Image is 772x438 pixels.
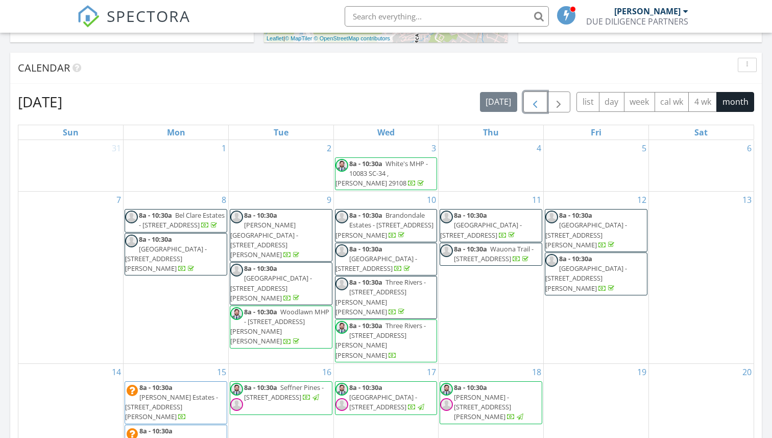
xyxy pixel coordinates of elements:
img: default-user-f0147aede5fd5fa78ca7ade42f37bd4542148d508eef1c3d3ea960f66861d68b.jpg [545,254,558,267]
td: Go to September 13, 2025 [648,192,754,364]
span: [GEOGRAPHIC_DATA] - [STREET_ADDRESS] [335,254,417,273]
div: DUE DILIGENCE PARTNERS [586,16,688,27]
td: Go to September 9, 2025 [228,192,333,364]
a: Wednesday [375,125,397,140]
img: default-user-f0147aede5fd5fa78ca7ade42f37bd4542148d508eef1c3d3ea960f66861d68b.jpg [230,211,243,223]
img: default-user-f0147aede5fd5fa78ca7ade42f37bd4542148d508eef1c3d3ea960f66861d68b.jpg [335,211,348,223]
span: Seffner Pines - [STREET_ADDRESS] [244,383,324,402]
span: 8a - 10:30a [454,244,487,253]
span: 8a - 10:30a [139,426,173,435]
img: default-user-f0147aede5fd5fa78ca7ade42f37bd4542148d508eef1c3d3ea960f66861d68b.jpg [335,398,348,411]
img: default-user-f0147aede5fd5fa78ca7ade42f37bd4542148d508eef1c3d3ea960f66861d68b.jpg [440,211,453,223]
a: Friday [589,125,604,140]
span: 8a - 10:30a [559,211,592,220]
td: Go to September 10, 2025 [333,192,439,364]
img: 1516898916068.jpg [335,383,348,396]
a: 8a - 10:30a Seffner Pines - [STREET_ADDRESS] [244,383,324,402]
td: Go to September 1, 2025 [124,140,229,192]
span: [PERSON_NAME][GEOGRAPHIC_DATA] - [STREET_ADDRESS][PERSON_NAME] [230,220,298,259]
button: day [599,92,624,112]
a: 8a - 10:30a Woodlawn MHP - [STREET_ADDRESS][PERSON_NAME][PERSON_NAME] [230,306,332,349]
td: Go to September 7, 2025 [18,192,124,364]
a: 8a - 10:30a Three Rivers - [STREET_ADDRESS][PERSON_NAME][PERSON_NAME] [335,321,426,360]
a: Go to September 9, 2025 [325,192,333,208]
span: Calendar [18,61,70,75]
a: 8a - 10:30a Woodlawn MHP - [STREET_ADDRESS][PERSON_NAME][PERSON_NAME] [230,307,329,346]
td: Go to September 6, 2025 [648,140,754,192]
a: 8a - 10:30a [GEOGRAPHIC_DATA] - [STREET_ADDRESS] [335,243,438,276]
span: 8a - 10:30a [244,383,277,392]
a: Go to September 5, 2025 [640,140,648,156]
img: 1516898916068.jpg [335,321,348,334]
td: Go to September 3, 2025 [333,140,439,192]
a: Sunday [61,125,81,140]
img: default-user-f0147aede5fd5fa78ca7ade42f37bd4542148d508eef1c3d3ea960f66861d68b.jpg [335,244,348,257]
img: default-user-f0147aede5fd5fa78ca7ade42f37bd4542148d508eef1c3d3ea960f66861d68b.jpg [125,211,138,223]
img: 1516898916068.jpg [440,383,453,396]
td: Go to September 12, 2025 [544,192,649,364]
span: 8a - 10:30a [559,254,592,263]
span: SPECTORA [107,5,190,27]
button: [DATE] [480,92,517,112]
button: week [624,92,655,112]
a: Go to September 18, 2025 [530,364,543,380]
a: 8a - 10:30a [GEOGRAPHIC_DATA] - [STREET_ADDRESS][PERSON_NAME] [545,211,627,249]
span: 8a - 10:30a [244,307,277,316]
td: Go to September 2, 2025 [228,140,333,192]
a: Go to September 11, 2025 [530,192,543,208]
span: 8a - 10:30a [139,211,172,220]
a: 8a - 10:30a [PERSON_NAME] - [STREET_ADDRESS][PERSON_NAME] [440,381,542,424]
a: 8a - 10:30a [GEOGRAPHIC_DATA] - [STREET_ADDRESS][PERSON_NAME] [125,233,227,276]
a: 8a - 10:30a [GEOGRAPHIC_DATA] - [STREET_ADDRESS][PERSON_NAME] [545,254,627,293]
a: Go to September 20, 2025 [740,364,754,380]
img: The Best Home Inspection Software - Spectora [77,5,100,28]
span: 8a - 10:30a [349,383,382,392]
td: Go to August 31, 2025 [18,140,124,192]
img: default-user-f0147aede5fd5fa78ca7ade42f37bd4542148d508eef1c3d3ea960f66861d68b.jpg [125,235,138,247]
span: [GEOGRAPHIC_DATA] - [STREET_ADDRESS] [349,393,417,411]
span: [GEOGRAPHIC_DATA] - [STREET_ADDRESS] [440,220,522,239]
a: Go to August 31, 2025 [110,140,123,156]
span: 8a - 10:30a [139,383,173,392]
img: 1516898916068.jpg [335,159,348,172]
button: Previous month [523,91,547,112]
img: 1516898916068.jpg [230,383,243,396]
a: 8a - 10:30a [GEOGRAPHIC_DATA] - [STREET_ADDRESS] [349,383,426,411]
span: Wauona Trail - [STREET_ADDRESS] [454,244,534,263]
button: cal wk [655,92,689,112]
a: Monday [165,125,187,140]
span: [GEOGRAPHIC_DATA] - [STREET_ADDRESS][PERSON_NAME] [545,220,627,249]
span: 8a - 10:30a [349,211,382,220]
a: 8a - 10:30a Bel Clare Estates - [STREET_ADDRESS] [139,211,225,229]
input: Search everything... [345,6,549,27]
span: Three Rivers - [STREET_ADDRESS][PERSON_NAME][PERSON_NAME] [335,278,426,316]
span: Brandondale Estates - [STREET_ADDRESS][PERSON_NAME] [335,211,433,239]
a: 8a - 10:30a White's MHP - 10083 SC-34 , [PERSON_NAME] 29108 [335,157,438,191]
a: Go to September 2, 2025 [325,140,333,156]
a: 8a - 10:30a White's MHP - 10083 SC-34 , [PERSON_NAME] 29108 [335,159,428,188]
a: 8a - 10:30a Three Rivers - [STREET_ADDRESS][PERSON_NAME][PERSON_NAME] [335,276,438,319]
a: 8a - 10:30a [GEOGRAPHIC_DATA] - [STREET_ADDRESS] [440,211,522,239]
a: Leaflet [267,35,283,41]
span: [GEOGRAPHIC_DATA] - [STREET_ADDRESS][PERSON_NAME] [125,244,207,273]
a: 8a - 10:30a Seffner Pines - [STREET_ADDRESS] [230,381,332,415]
a: Go to September 3, 2025 [429,140,438,156]
a: 8a - 10:30a Three Rivers - [STREET_ADDRESS][PERSON_NAME][PERSON_NAME] [335,278,426,316]
td: Go to September 4, 2025 [439,140,544,192]
img: default-user-f0147aede5fd5fa78ca7ade42f37bd4542148d508eef1c3d3ea960f66861d68b.jpg [335,278,348,290]
a: Go to September 15, 2025 [215,364,228,380]
span: 8a - 10:30a [349,159,382,168]
span: White's MHP - 10083 SC-34 , [PERSON_NAME] 29108 [335,159,428,188]
img: 1516898916068.jpg [230,307,243,320]
a: 8a - 10:30a [PERSON_NAME] - [STREET_ADDRESS][PERSON_NAME] [454,383,525,422]
a: Go to September 6, 2025 [745,140,754,156]
span: 8a - 10:30a [454,383,487,392]
a: Go to September 16, 2025 [320,364,333,380]
a: 8a - 10:30a Wauona Trail - [STREET_ADDRESS] [454,244,534,263]
a: © MapTiler [285,35,312,41]
span: [GEOGRAPHIC_DATA] - [STREET_ADDRESS][PERSON_NAME] [545,264,627,292]
a: 8a - 10:30a [PERSON_NAME][GEOGRAPHIC_DATA] - [STREET_ADDRESS][PERSON_NAME] [230,211,301,259]
button: 4 wk [688,92,717,112]
span: Woodlawn MHP - [STREET_ADDRESS][PERSON_NAME][PERSON_NAME] [230,307,329,346]
div: | [264,34,393,43]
